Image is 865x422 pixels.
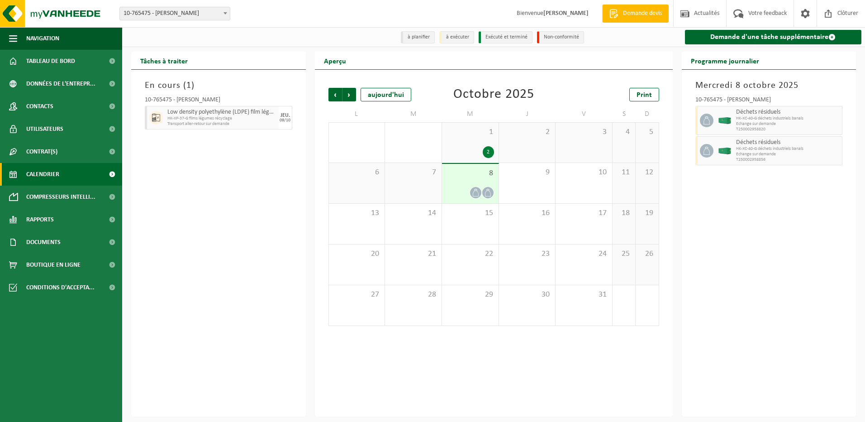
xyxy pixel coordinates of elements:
[26,208,54,231] span: Rapports
[560,168,608,177] span: 10
[685,30,862,44] a: Demande d'une tâche supplémentaire
[718,148,732,154] img: HK-XC-40-GN-00
[315,52,355,69] h2: Aperçu
[640,127,654,137] span: 5
[695,97,843,106] div: 10-765475 - [PERSON_NAME]
[637,91,652,99] span: Print
[120,7,230,20] span: 10-765475 - HESBAYE FROST - GEER
[736,127,840,132] span: T250002958820
[602,5,669,23] a: Demande devis
[504,208,551,218] span: 16
[447,208,494,218] span: 15
[26,186,95,208] span: Compresseurs intelli...
[186,81,191,90] span: 1
[26,276,95,299] span: Conditions d'accepta...
[328,88,342,101] span: Précédent
[695,79,843,92] h3: Mercredi 8 octobre 2025
[26,27,59,50] span: Navigation
[453,88,534,101] div: Octobre 2025
[447,290,494,300] span: 29
[442,106,499,122] td: M
[629,88,659,101] a: Print
[385,106,442,122] td: M
[736,152,840,157] span: Echange sur demande
[401,31,435,43] li: à planifier
[560,290,608,300] span: 31
[447,249,494,259] span: 22
[26,231,61,254] span: Documents
[537,31,584,43] li: Non-conformité
[328,106,385,122] td: L
[483,146,494,158] div: 2
[736,109,840,116] span: Déchets résiduels
[390,168,437,177] span: 7
[682,52,768,69] h2: Programme journalier
[617,127,631,137] span: 4
[718,117,732,124] img: HK-XC-40-GN-00
[167,121,276,127] span: Transport aller-retour sur demande
[333,168,380,177] span: 6
[119,7,230,20] span: 10-765475 - HESBAYE FROST - GEER
[504,168,551,177] span: 9
[390,249,437,259] span: 21
[499,106,556,122] td: J
[560,249,608,259] span: 24
[504,290,551,300] span: 30
[145,79,292,92] h3: En cours ( )
[439,31,474,43] li: à exécuter
[640,208,654,218] span: 19
[333,249,380,259] span: 20
[333,208,380,218] span: 13
[447,127,494,137] span: 1
[26,50,75,72] span: Tableau de bord
[556,106,613,122] td: V
[640,249,654,259] span: 26
[333,290,380,300] span: 27
[736,146,840,152] span: HK-XC-40-G déchets industriels banals
[617,249,631,259] span: 25
[26,118,63,140] span: Utilisateurs
[736,116,840,121] span: HK-XC-40-G déchets industriels banals
[560,208,608,218] span: 17
[280,113,290,118] div: JEU.
[342,88,356,101] span: Suivant
[736,157,840,163] span: T250002958856
[26,95,53,118] span: Contacts
[26,140,57,163] span: Contrat(s)
[736,139,840,146] span: Déchets résiduels
[636,106,659,122] td: D
[621,9,664,18] span: Demande devis
[504,249,551,259] span: 23
[167,109,276,116] span: Low density polyethylène (LDPE) film légumes, en vrac
[361,88,411,101] div: aujourd'hui
[617,168,631,177] span: 11
[613,106,636,122] td: S
[26,163,59,186] span: Calendrier
[617,208,631,218] span: 18
[640,168,654,177] span: 12
[26,72,95,95] span: Données de l'entrepr...
[390,290,437,300] span: 28
[167,116,276,121] span: HK-XP-37-G films légumes récyclage
[145,97,292,106] div: 10-765475 - [PERSON_NAME]
[543,10,589,17] strong: [PERSON_NAME]
[504,127,551,137] span: 2
[390,208,437,218] span: 14
[26,254,81,276] span: Boutique en ligne
[280,118,290,123] div: 09/10
[131,52,197,69] h2: Tâches à traiter
[447,168,494,178] span: 8
[479,31,532,43] li: Exécuté et terminé
[736,121,840,127] span: Echange sur demande
[560,127,608,137] span: 3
